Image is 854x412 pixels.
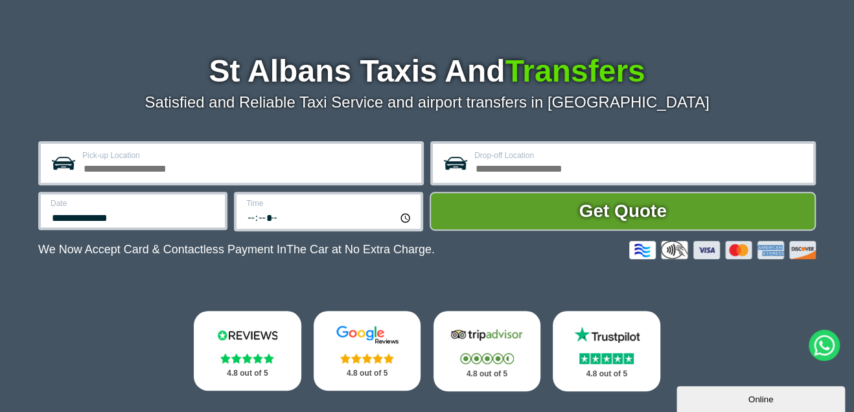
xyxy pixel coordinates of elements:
p: 4.8 out of 5 [448,366,527,382]
img: Google [329,325,406,345]
label: Date [51,200,217,207]
p: 4.8 out of 5 [208,365,287,382]
p: Satisfied and Reliable Taxi Service and airport transfers in [GEOGRAPHIC_DATA] [38,93,816,111]
p: We Now Accept Card & Contactless Payment In [38,243,435,257]
label: Drop-off Location [474,152,805,159]
a: Reviews.io Stars 4.8 out of 5 [194,311,301,391]
label: Pick-up Location [82,152,413,159]
span: The Car at No Extra Charge. [286,243,435,256]
img: Stars [460,353,514,364]
iframe: chat widget [676,383,848,412]
img: Stars [220,353,274,363]
img: Reviews.io [209,325,286,345]
img: Credit And Debit Cards [629,241,816,259]
h1: St Albans Taxis And [38,56,816,87]
img: Stars [340,353,394,363]
label: Time [246,200,413,207]
img: Trustpilot [568,325,645,345]
a: Tripadvisor Stars 4.8 out of 5 [433,311,541,391]
a: Google Stars 4.8 out of 5 [314,311,421,391]
p: 4.8 out of 5 [567,366,646,382]
button: Get Quote [430,192,816,231]
img: Stars [579,353,634,364]
img: Tripadvisor [448,325,525,345]
span: Transfers [505,54,645,88]
p: 4.8 out of 5 [328,365,407,382]
a: Trustpilot Stars 4.8 out of 5 [553,311,660,391]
